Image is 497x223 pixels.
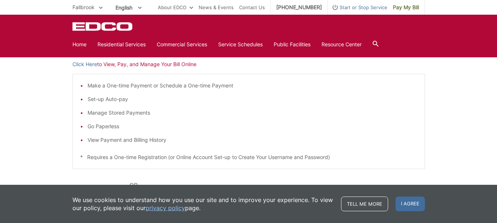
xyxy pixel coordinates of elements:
[97,40,146,48] a: Residential Services
[393,3,419,11] span: Pay My Bill
[274,40,310,48] a: Public Facilities
[72,22,134,31] a: EDCD logo. Return to the homepage.
[146,204,185,212] a: privacy policy
[88,95,417,103] li: Set-up Auto-pay
[72,60,97,68] a: Click Here
[322,40,362,48] a: Resource Center
[395,197,425,211] span: I agree
[239,3,265,11] a: Contact Us
[88,122,417,130] li: Go Paperless
[218,40,263,48] a: Service Schedules
[80,153,417,161] p: * Requires a One-time Registration (or Online Account Set-up to Create Your Username and Password)
[72,196,334,212] p: We use cookies to understand how you use our site and to improve your experience. To view our pol...
[72,40,86,48] a: Home
[88,82,417,90] li: Make a One-time Payment or Schedule a One-time Payment
[88,136,417,144] li: View Payment and Billing History
[110,1,147,14] span: English
[158,3,193,11] a: About EDCO
[157,40,207,48] a: Commercial Services
[88,109,417,117] li: Manage Stored Payments
[125,180,425,190] p: - OR -
[72,60,425,68] p: to View, Pay, and Manage Your Bill Online
[341,197,388,211] a: Tell me more
[199,3,234,11] a: News & Events
[72,4,95,10] span: Fallbrook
